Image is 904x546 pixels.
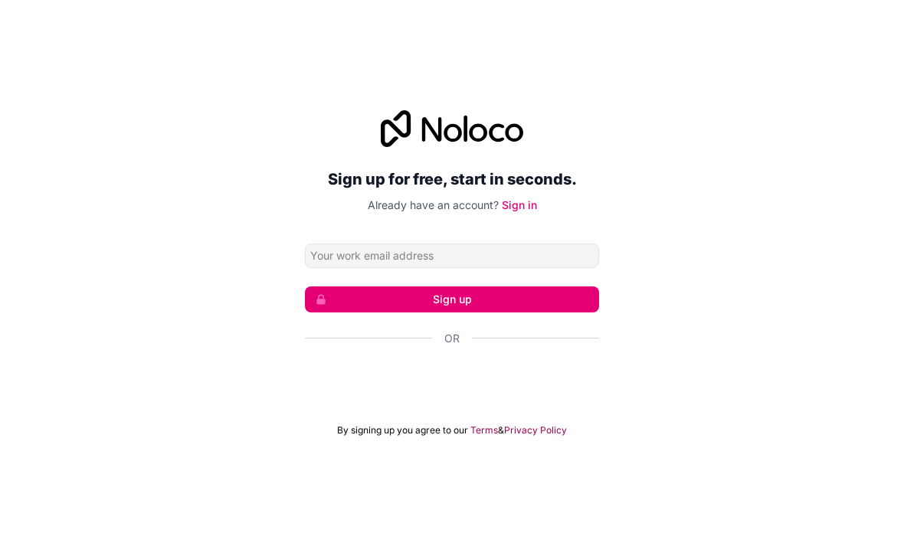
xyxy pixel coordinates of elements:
a: Privacy Policy [504,424,567,436]
a: Terms [470,424,498,436]
input: Email address [305,244,599,268]
span: Already have an account? [368,198,499,211]
span: Or [444,331,460,346]
span: & [498,424,504,436]
span: By signing up you agree to our [337,424,468,436]
h2: Sign up for free, start in seconds. [305,165,599,193]
button: Sign up [305,286,599,312]
a: Sign in [502,198,537,211]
